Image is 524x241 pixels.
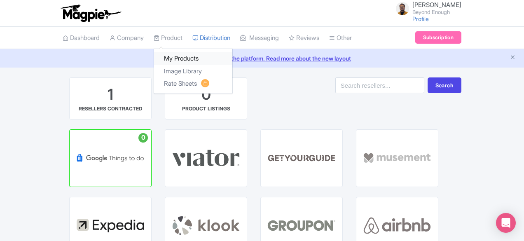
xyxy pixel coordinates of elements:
a: Product [154,27,182,49]
div: 1 [108,84,113,105]
a: Other [329,27,352,49]
a: Distribution [192,27,230,49]
a: 0 PRODUCT LISTINGS [165,77,247,119]
a: Messaging [240,27,279,49]
span: [PERSON_NAME] [412,1,461,9]
a: 1 RESELLERS CONTRACTED [69,77,152,119]
a: Image Library [154,65,232,78]
a: [PERSON_NAME] Beyond Enough [391,2,461,15]
div: 0 [201,84,211,105]
input: Search resellers... [335,77,424,93]
a: We made some updates to the platform. Read more about the new layout [5,54,519,63]
a: Company [110,27,144,49]
small: Beyond Enough [412,9,461,15]
button: Close announcement [510,53,516,63]
div: RESELLERS CONTRACTED [79,105,142,112]
a: Profile [412,15,429,22]
div: Open Intercom Messenger [496,213,516,233]
a: Dashboard [63,27,100,49]
a: Reviews [289,27,319,49]
a: 0 [69,129,152,187]
a: My Products [154,52,232,65]
div: PRODUCT LISTINGS [182,105,230,112]
img: hz4u3wb4kti5defhoxor.png [396,2,409,15]
button: Search [428,77,461,93]
img: logo-ab69f6fb50320c5b225c76a69d11143b.png [58,4,122,22]
a: Rate Sheets [154,77,232,90]
a: Subscription [415,31,461,44]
